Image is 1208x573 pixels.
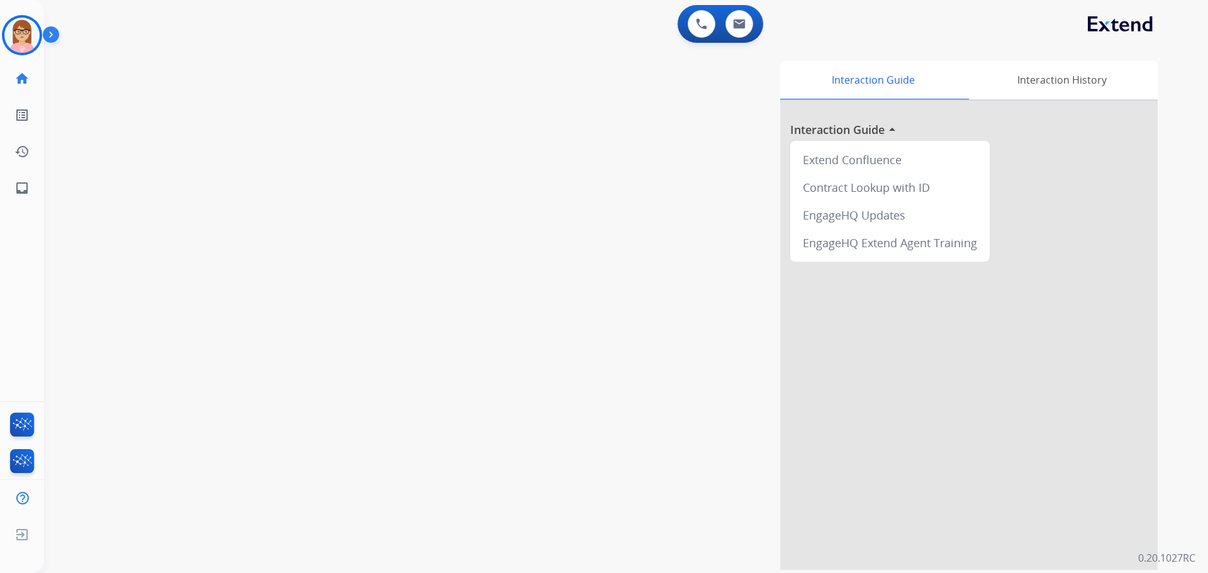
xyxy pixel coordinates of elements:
[1138,550,1195,565] p: 0.20.1027RC
[966,60,1158,99] div: Interaction History
[780,60,966,99] div: Interaction Guide
[795,146,985,174] div: Extend Confluence
[4,18,40,53] img: avatar
[14,71,30,86] mat-icon: home
[795,229,985,257] div: EngageHQ Extend Agent Training
[795,201,985,229] div: EngageHQ Updates
[14,144,30,159] mat-icon: history
[14,181,30,196] mat-icon: inbox
[795,174,985,201] div: Contract Lookup with ID
[14,108,30,123] mat-icon: list_alt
